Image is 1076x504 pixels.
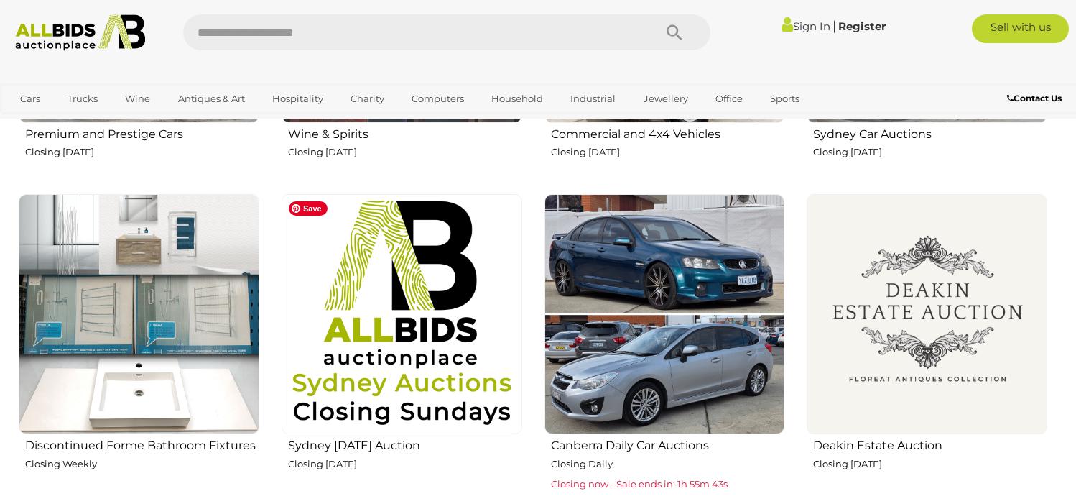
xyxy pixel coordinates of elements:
img: Allbids.com.au [8,14,153,51]
a: [GEOGRAPHIC_DATA] [11,111,131,134]
h2: Wine & Spirits [288,124,522,141]
a: Trucks [58,87,107,111]
h2: Sydney Car Auctions [813,124,1047,141]
a: Sign In [782,19,830,33]
a: Hospitality [263,87,333,111]
span: | [832,18,836,34]
span: Save [289,201,328,216]
a: Household [482,87,552,111]
p: Closing [DATE] [25,144,259,160]
p: Closing [DATE] [551,144,785,160]
a: Jewellery [634,87,697,111]
a: Office [706,87,752,111]
a: Cars [11,87,50,111]
h2: Discontinued Forme Bathroom Fixtures [25,436,259,452]
img: Sydney Sunday Auction [282,194,522,435]
a: Sports [761,87,809,111]
a: Sell with us [972,14,1069,43]
p: Closing [DATE] [288,456,522,472]
a: Antiques & Art [169,87,254,111]
h2: Sydney [DATE] Auction [288,436,522,452]
h2: Commercial and 4x4 Vehicles [551,124,785,141]
p: Closing [DATE] [813,456,1047,472]
a: Computers [402,87,473,111]
p: Closing Weekly [25,456,259,472]
a: Industrial [561,87,625,111]
span: Closing now - Sale ends in: 1h 55m 43s [551,478,728,490]
h2: Canberra Daily Car Auctions [551,436,785,452]
button: Search [639,14,710,50]
p: Closing Daily [551,456,785,472]
img: Canberra Daily Car Auctions [544,194,785,435]
p: Closing [DATE] [813,144,1047,160]
p: Closing [DATE] [288,144,522,160]
a: Canberra Daily Car Auctions Closing Daily Closing now - Sale ends in: 1h 55m 43s [544,193,785,495]
a: Deakin Estate Auction Closing [DATE] [806,193,1047,495]
a: Charity [341,87,394,111]
a: Sydney [DATE] Auction Closing [DATE] [281,193,522,495]
a: Discontinued Forme Bathroom Fixtures Closing Weekly [18,193,259,495]
b: Contact Us [1007,93,1062,104]
img: Deakin Estate Auction [807,194,1047,435]
a: Contact Us [1007,91,1065,106]
a: Register [838,19,886,33]
a: Wine [116,87,159,111]
img: Discontinued Forme Bathroom Fixtures [19,194,259,435]
h2: Premium and Prestige Cars [25,124,259,141]
h2: Deakin Estate Auction [813,436,1047,452]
